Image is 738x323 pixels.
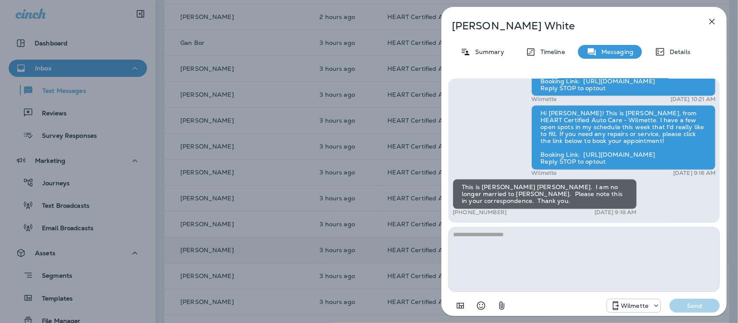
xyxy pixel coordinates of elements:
p: [DATE] 9:18 AM [594,209,637,216]
button: Select an emoji [473,297,490,314]
p: [PERSON_NAME] White [452,20,688,32]
div: +1 (847) 865-9557 [607,301,661,311]
p: [PHONE_NUMBER] [453,209,507,216]
p: [DATE] 10:21 AM [671,96,716,103]
div: This is [PERSON_NAME] [PERSON_NAME]. I am no longer married to [PERSON_NAME]. Please note this in... [453,179,637,209]
p: Details [665,48,690,55]
p: [DATE] 9:16 AM [673,170,716,177]
p: Summary [471,48,504,55]
p: Wilmette [531,96,556,103]
div: Hi [PERSON_NAME]! This is [PERSON_NAME], from HEART Certified Auto Care - Wilmette. I have a few ... [531,105,716,170]
button: Add in a premade template [452,297,469,314]
p: Messaging [597,48,633,55]
p: Timeline [536,48,565,55]
p: Wilmette [531,170,556,177]
p: Wilmette [621,302,649,309]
